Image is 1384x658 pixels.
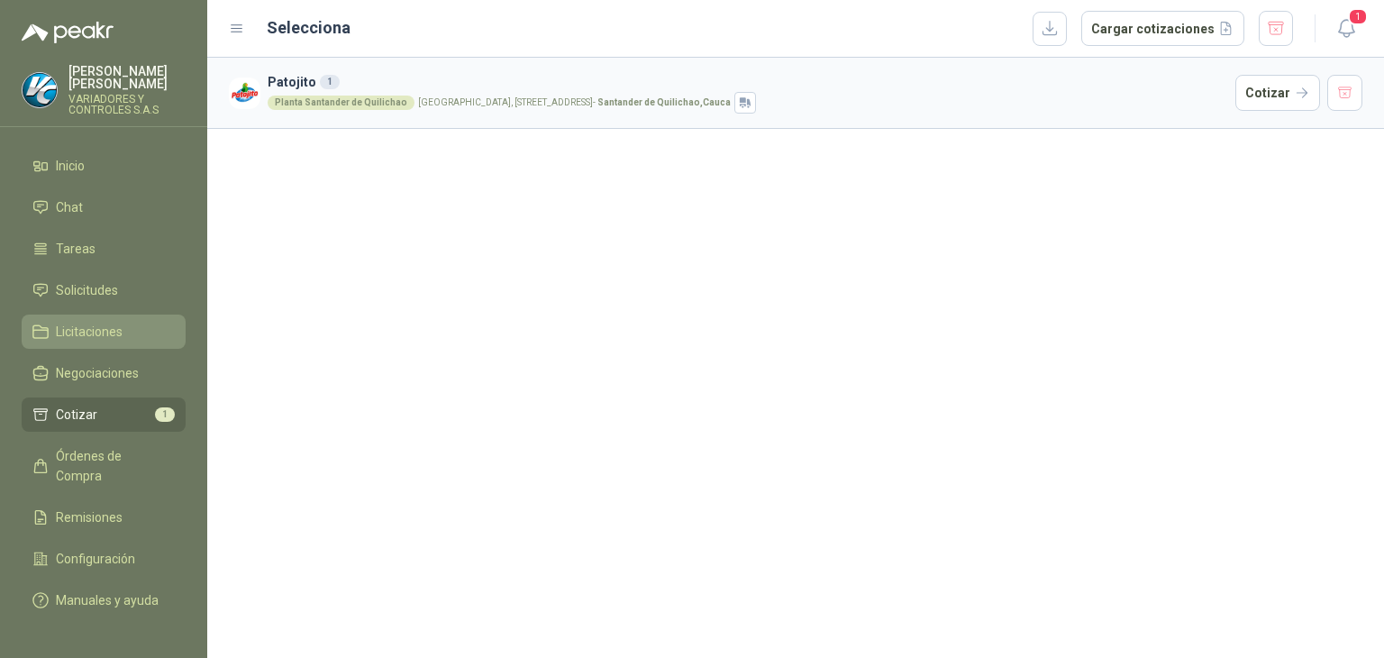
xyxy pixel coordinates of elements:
[68,65,186,90] p: [PERSON_NAME] [PERSON_NAME]
[56,405,97,425] span: Cotizar
[22,356,186,390] a: Negociaciones
[22,583,186,617] a: Manuales y ayuda
[155,407,175,422] span: 1
[267,15,351,41] h2: Selecciona
[268,72,1228,92] h3: Patojito
[23,73,57,107] img: Company Logo
[22,149,186,183] a: Inicio
[268,96,414,110] div: Planta Santander de Quilichao
[1081,11,1244,47] button: Cargar cotizaciones
[229,78,260,109] img: Company Logo
[56,590,159,610] span: Manuales y ayuda
[56,363,139,383] span: Negociaciones
[22,22,114,43] img: Logo peakr
[418,98,731,107] p: [GEOGRAPHIC_DATA], [STREET_ADDRESS] -
[22,542,186,576] a: Configuración
[597,97,731,107] strong: Santander de Quilichao , Cauca
[22,190,186,224] a: Chat
[22,500,186,535] a: Remisiones
[1235,75,1320,111] button: Cotizar
[22,398,186,432] a: Cotizar1
[320,75,340,89] div: 1
[56,446,168,486] span: Órdenes de Compra
[56,239,96,259] span: Tareas
[1348,8,1368,25] span: 1
[56,322,123,342] span: Licitaciones
[22,232,186,266] a: Tareas
[56,280,118,300] span: Solicitudes
[68,94,186,115] p: VARIADORES Y CONTROLES S.A.S
[22,273,186,307] a: Solicitudes
[1330,13,1362,45] button: 1
[22,439,186,493] a: Órdenes de Compra
[56,549,135,569] span: Configuración
[22,315,186,349] a: Licitaciones
[56,156,85,176] span: Inicio
[56,507,123,527] span: Remisiones
[56,197,83,217] span: Chat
